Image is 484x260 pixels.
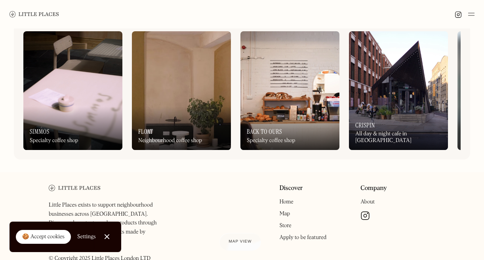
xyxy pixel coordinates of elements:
[279,185,303,192] a: Discover
[229,239,252,244] span: Map view
[360,199,375,205] a: About
[247,137,295,144] div: Specialty coffee shop
[279,235,326,240] a: Apply to be featured
[138,128,153,135] h3: Float
[23,31,122,150] a: SimmosSpecialty coffee shop
[77,234,96,239] div: Settings
[247,128,282,135] h3: Back to Ours
[22,233,65,241] div: 🍪 Accept cookies
[138,137,202,144] div: Neighbourhood coffee shop
[77,228,96,246] a: Settings
[30,128,50,135] h3: Simmos
[30,137,78,144] div: Specialty coffee shop
[99,229,115,245] a: Close Cookie Popup
[132,31,231,150] a: FloatNeighbourhood coffee shop
[219,233,261,251] a: Map view
[279,223,291,228] a: Store
[279,211,290,216] a: Map
[355,131,442,144] div: All day & night cafe in [GEOGRAPHIC_DATA]
[349,31,448,150] a: CrispinAll day & night cafe in [GEOGRAPHIC_DATA]
[360,185,387,192] a: Company
[240,31,339,150] a: Back to OursSpecialty coffee shop
[279,199,293,205] a: Home
[355,121,375,129] h3: Crispin
[16,230,71,244] a: 🍪 Accept cookies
